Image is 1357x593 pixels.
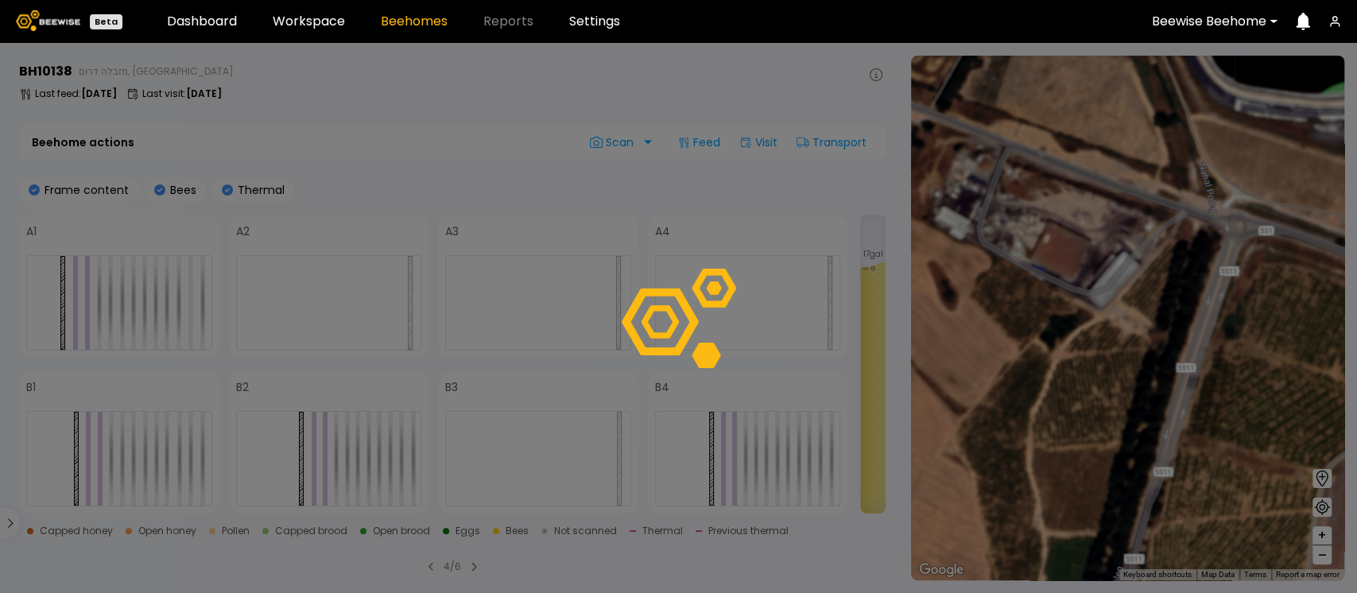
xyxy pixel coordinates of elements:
a: Dashboard [167,15,237,28]
img: Beewise logo [16,10,80,31]
span: Reports [483,15,533,28]
a: Workspace [273,15,345,28]
a: Settings [569,15,620,28]
div: Beta [90,14,122,29]
a: Beehomes [381,15,448,28]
